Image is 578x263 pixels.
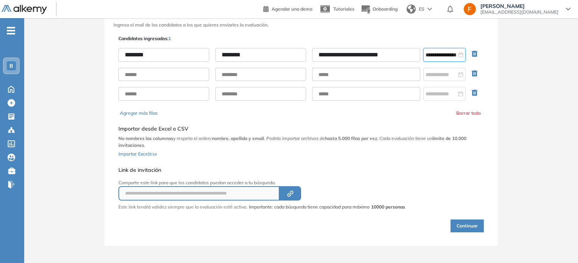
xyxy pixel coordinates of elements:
[407,5,416,14] img: world
[118,149,157,158] button: Importar Excel/csv
[113,22,489,28] h3: Ingresa el mail de los candidatos a los que quieres enviarles la evaluación.
[371,204,405,210] strong: 10000 personas
[118,135,173,141] b: No nombres las columnas
[333,6,354,12] span: Tutoriales
[118,167,405,173] h5: Link de invitación
[118,151,157,157] span: Importar Excel/csv
[118,135,484,149] p: y respeta el orden: . Podrás importar archivos de . Cada evaluación tiene un .
[7,30,15,31] i: -
[456,110,481,117] button: Borrar todo
[540,227,578,263] div: Widget de chat
[419,6,424,12] span: ES
[2,5,47,14] img: Logo
[480,3,558,9] span: [PERSON_NAME]
[451,219,484,232] button: Continuar
[118,204,247,210] p: Este link tendrá validez siempre que la evaluación esté activa.
[118,35,171,42] p: Candidatos ingresados:
[118,126,484,132] h5: Importar desde Excel o CSV
[540,227,578,263] iframe: Chat Widget
[118,135,466,148] b: límite de 10.000 invitaciones
[360,1,398,17] button: Onboarding
[168,36,171,41] span: 1
[9,63,13,69] span: B
[427,8,432,11] img: arrow
[373,6,398,12] span: Onboarding
[480,9,558,15] span: [EMAIL_ADDRESS][DOMAIN_NAME]
[118,179,405,186] p: Comparte este link para que los candidatos puedan acceder a tu búsqueda.
[212,135,264,141] b: nombre, apellido y email
[120,110,158,117] button: Agregar más filas
[272,6,312,12] span: Agendar una demo
[325,135,377,141] b: hasta 5.000 filas por vez
[263,4,312,13] a: Agendar una demo
[249,204,405,210] span: Importante: cada búsqueda tiene capacidad para máximo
